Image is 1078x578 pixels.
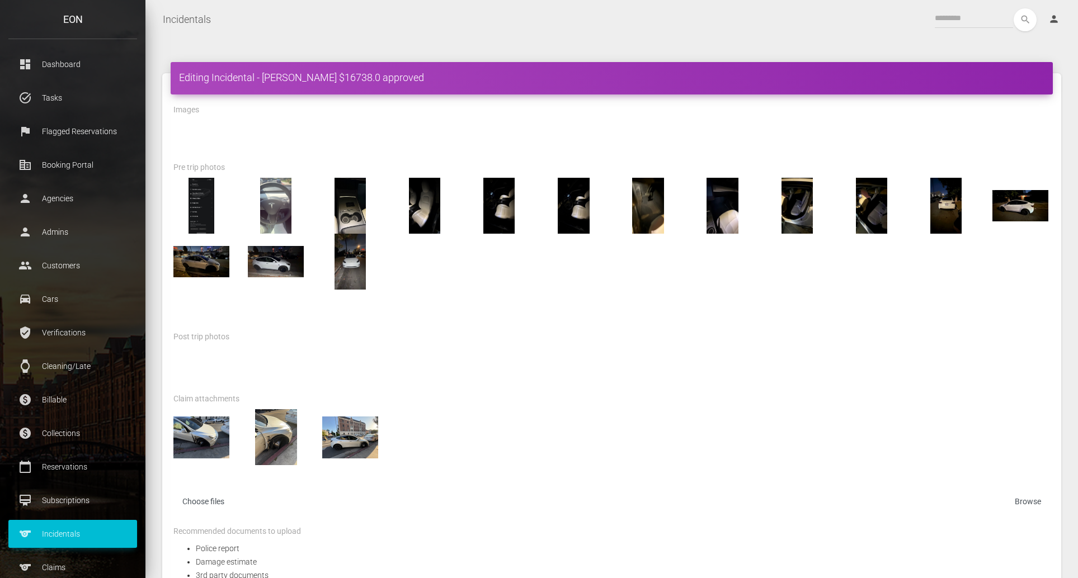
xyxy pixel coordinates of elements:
[17,324,129,341] p: Verifications
[17,56,129,73] p: Dashboard
[173,162,225,173] label: Pre trip photos
[17,525,129,542] p: Incidentals
[17,391,129,408] p: Billable
[173,394,239,405] label: Claim attachments
[8,50,137,78] a: dashboard Dashboard
[1048,13,1060,25] i: person
[173,492,1050,515] label: Choose files
[545,178,601,234] img: IMG_6225.jpeg
[17,123,129,140] p: Flagged Reservations
[196,555,1050,568] li: Damage estimate
[17,157,129,173] p: Booking Portal
[695,178,751,234] img: IMG_6227.jpeg
[17,559,129,576] p: Claims
[173,331,229,343] label: Post trip photos
[1014,8,1037,31] button: search
[17,224,129,240] p: Admins
[17,358,129,375] p: Cleaning/Late
[1040,8,1070,31] a: person
[163,6,211,34] a: Incidentals
[8,386,137,414] a: paid Billable
[844,178,900,234] img: IMG_6229.jpeg
[179,70,1044,84] h4: Editing Incidental - [PERSON_NAME] $16738.0 approved
[322,234,378,290] img: IMG_6236.jpeg
[17,458,129,475] p: Reservations
[17,492,129,509] p: Subscriptions
[173,526,301,537] label: Recommended documents to upload
[248,409,304,465] img: Damage_2.jpg
[8,117,137,145] a: flag Flagged Reservations
[173,178,229,234] img: IMG_6237.png
[8,285,137,313] a: drive_eta Cars
[397,178,453,234] img: IMG_6223.jpeg
[8,184,137,212] a: person Agencies
[8,84,137,112] a: task_alt Tasks
[8,453,137,481] a: calendar_today Reservations
[17,257,129,274] p: Customers
[173,105,199,116] label: Images
[248,178,304,234] img: 88CE1A42-C8A3-4AE5-9C49-8261119A385F.jpeg
[17,425,129,442] p: Collections
[322,409,378,465] img: Damage_3.jpg
[918,178,974,234] img: IMG_6230.jpeg
[17,89,129,106] p: Tasks
[173,234,229,290] img: IMG_6234.jpeg
[8,252,137,279] a: people Customers
[248,234,304,290] img: IMG_6235.jpeg
[17,291,129,307] p: Cars
[8,419,137,447] a: paid Collections
[8,151,137,179] a: corporate_fare Booking Portal
[471,178,527,234] img: IMG_6224.jpeg
[8,486,137,514] a: card_membership Subscriptions
[992,178,1048,234] img: IMG_6232.jpeg
[196,542,1050,555] li: Police report
[8,319,137,347] a: verified_user Verifications
[173,409,229,465] img: Damage_1.jpg
[8,218,137,246] a: person Admins
[620,178,676,234] img: IMG_6226.jpeg
[769,178,825,234] img: IMG_6228.jpeg
[17,190,129,207] p: Agencies
[8,352,137,380] a: watch Cleaning/Late
[322,178,378,234] img: IMG_6221.jpeg
[8,520,137,548] a: sports Incidentals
